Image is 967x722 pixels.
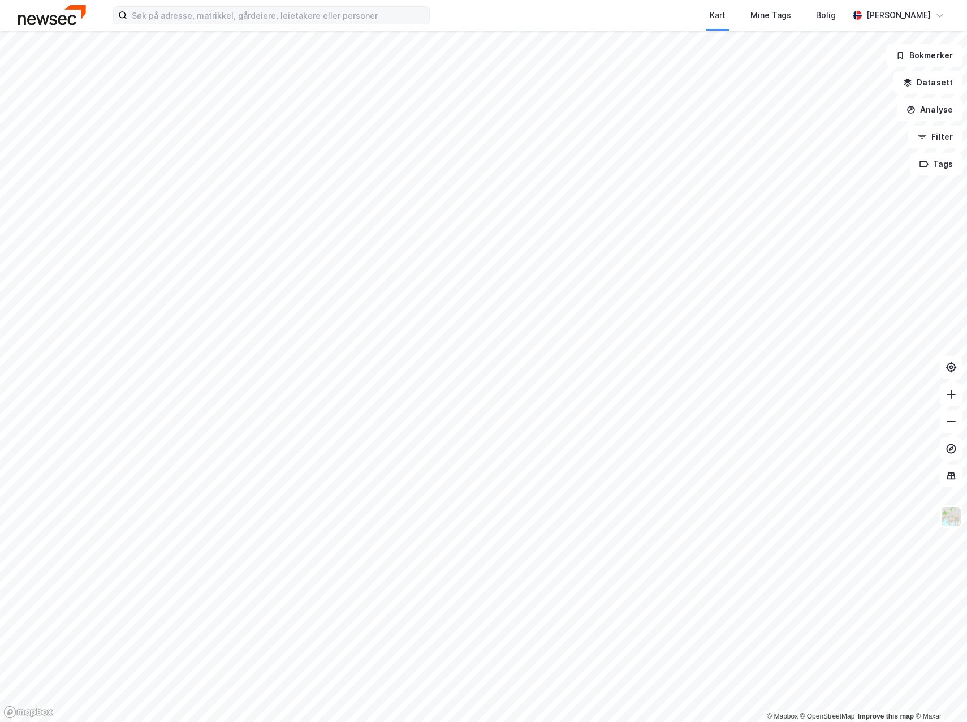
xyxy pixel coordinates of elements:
[893,71,962,94] button: Datasett
[886,44,962,67] button: Bokmerker
[908,126,962,148] button: Filter
[910,153,962,175] button: Tags
[710,8,726,22] div: Kart
[127,7,429,24] input: Søk på adresse, matrikkel, gårdeiere, leietakere eller personer
[750,8,791,22] div: Mine Tags
[940,506,962,527] img: Z
[910,668,967,722] div: Kontrollprogram for chat
[767,712,798,720] a: Mapbox
[18,5,86,25] img: newsec-logo.f6e21ccffca1b3a03d2d.png
[858,712,914,720] a: Improve this map
[800,712,855,720] a: OpenStreetMap
[910,668,967,722] iframe: Chat Widget
[3,706,53,719] a: Mapbox homepage
[866,8,931,22] div: [PERSON_NAME]
[897,98,962,121] button: Analyse
[816,8,836,22] div: Bolig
